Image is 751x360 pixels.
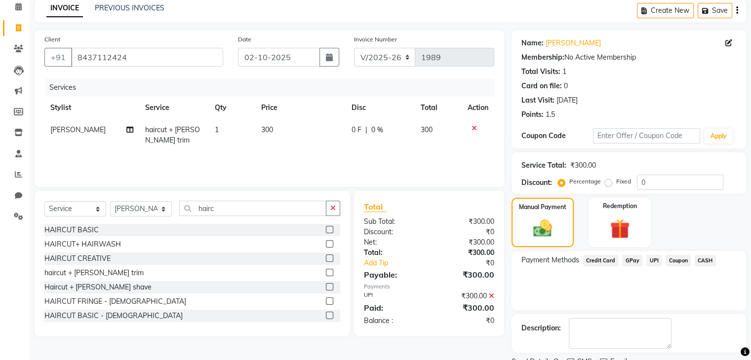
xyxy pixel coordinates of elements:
label: Manual Payment [519,203,566,212]
th: Service [139,97,209,119]
div: Net: [356,237,429,248]
div: UPI [356,291,429,301]
div: ₹0 [429,316,502,326]
th: Stylist [44,97,139,119]
img: _cash.svg [527,217,558,239]
div: Balance : [356,316,429,326]
input: Enter Offer / Coupon Code [593,128,701,144]
div: Service Total: [521,160,566,171]
span: haircut + [PERSON_NAME] trim [145,125,200,144]
span: Total [364,202,387,212]
div: Discount: [356,227,429,237]
th: Action [462,97,494,119]
div: Total Visits: [521,67,560,77]
div: HAIRCUT CREATIVE [44,253,111,264]
div: Last Visit: [521,95,554,106]
div: Paid: [356,302,429,314]
span: CASH [695,255,716,266]
input: Search or Scan [179,201,326,216]
label: Date [238,35,251,44]
div: HAIRCUT BASIC - [DEMOGRAPHIC_DATA] [44,311,183,321]
button: Save [698,3,732,18]
button: Apply [704,129,732,144]
div: Payable: [356,269,429,281]
img: _gift.svg [604,216,636,241]
div: HAIRCUT BASIC [44,225,99,235]
a: [PERSON_NAME] [546,38,601,48]
div: ₹300.00 [429,237,502,248]
th: Price [255,97,346,119]
button: Create New [637,3,694,18]
div: [DATE] [556,95,578,106]
th: Disc [346,97,415,119]
div: 1 [562,67,566,77]
div: ₹0 [441,258,501,268]
span: 1 [215,125,219,134]
a: PREVIOUS INVOICES [95,3,164,12]
span: GPay [622,255,642,266]
div: ₹300.00 [429,291,502,301]
div: 1.5 [546,109,555,120]
span: [PERSON_NAME] [50,125,106,134]
th: Total [415,97,462,119]
div: ₹0 [429,227,502,237]
div: ₹300.00 [429,269,502,281]
div: Haircut + [PERSON_NAME] shave [44,282,152,292]
div: Sub Total: [356,216,429,227]
div: Total: [356,248,429,258]
input: Search by Name/Mobile/Email/Code [71,48,223,67]
div: ₹300.00 [429,216,502,227]
span: 0 F [352,125,361,135]
label: Percentage [569,177,601,186]
span: 300 [261,125,273,134]
label: Invoice Number [354,35,397,44]
span: UPI [646,255,662,266]
span: 0 % [371,125,383,135]
span: Payment Methods [521,255,579,265]
button: +91 [44,48,72,67]
div: Services [45,78,502,97]
th: Qty [209,97,255,119]
div: Description: [521,323,561,333]
span: Coupon [666,255,691,266]
div: No Active Membership [521,52,736,63]
div: 0 [564,81,568,91]
div: Name: [521,38,544,48]
div: ₹300.00 [429,302,502,314]
span: 300 [421,125,433,134]
div: ₹300.00 [429,248,502,258]
label: Client [44,35,60,44]
div: HAIRCUT FRINGE - [DEMOGRAPHIC_DATA] [44,296,186,307]
div: haircut + [PERSON_NAME] trim [44,268,144,278]
div: Card on file: [521,81,562,91]
label: Fixed [616,177,631,186]
div: Discount: [521,178,552,188]
div: Payments [364,283,494,291]
a: Add Tip [356,258,441,268]
span: | [365,125,367,135]
span: Credit Card [583,255,619,266]
div: HAIRCUT+ HAIRWASH [44,239,121,250]
div: Coupon Code [521,131,593,141]
label: Redemption [603,202,637,211]
div: Membership: [521,52,564,63]
div: Points: [521,109,544,120]
div: ₹300.00 [570,160,596,171]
